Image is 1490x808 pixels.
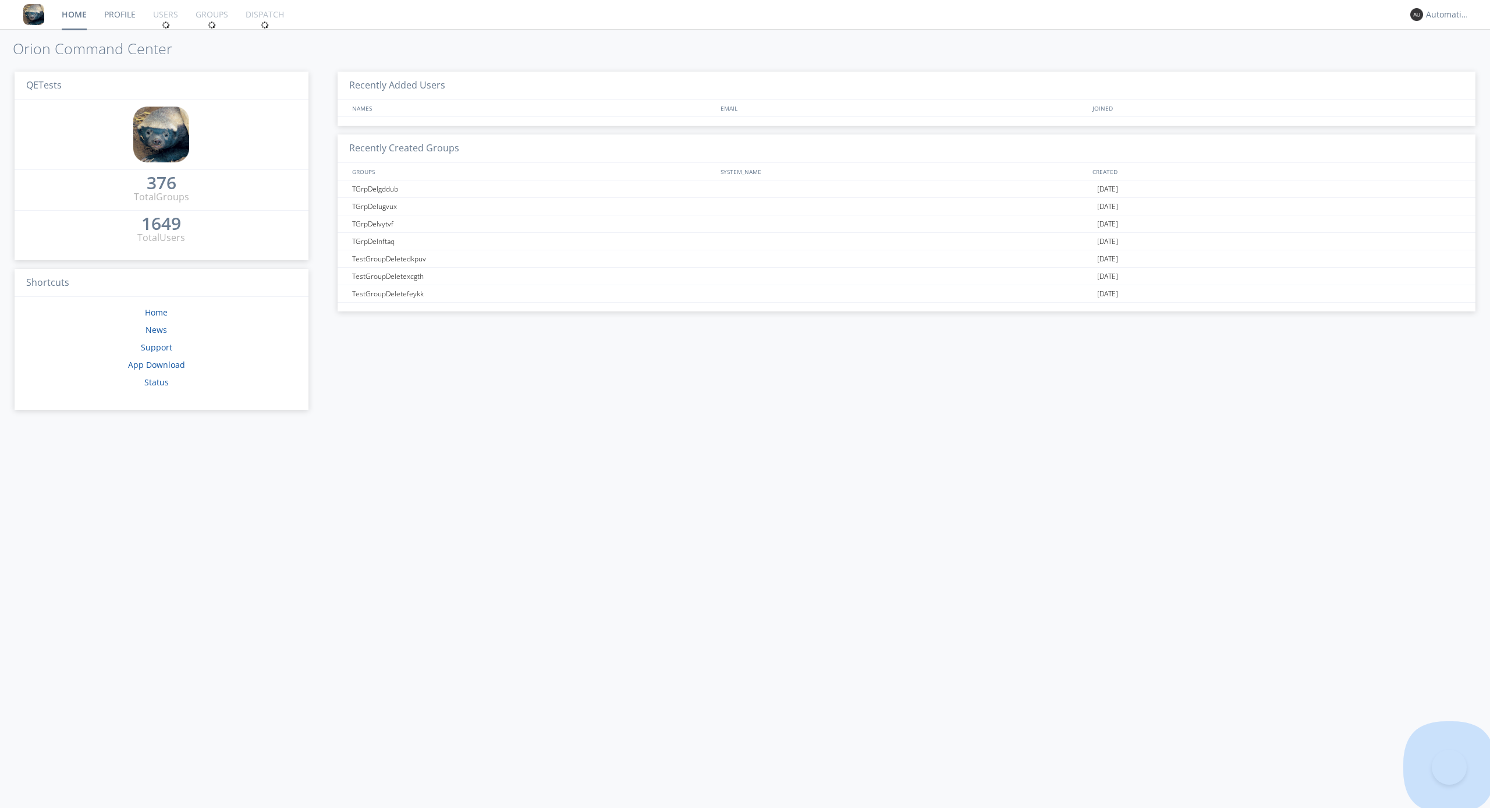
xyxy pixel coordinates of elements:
[338,215,1475,233] a: TGrpDelvytvf[DATE]
[718,163,1090,180] div: SYSTEM_NAME
[26,79,62,91] span: QETests
[1097,180,1118,198] span: [DATE]
[23,4,44,25] img: 8ff700cf5bab4eb8a436322861af2272
[349,215,719,232] div: TGrpDelvytvf
[338,198,1475,215] a: TGrpDelugvux[DATE]
[349,233,719,250] div: TGrpDelnftaq
[338,250,1475,268] a: TestGroupDeletedkpuv[DATE]
[144,377,169,388] a: Status
[146,324,167,335] a: News
[141,218,181,231] a: 1649
[141,218,181,229] div: 1649
[1090,100,1464,116] div: JOINED
[338,268,1475,285] a: TestGroupDeletexcgth[DATE]
[1090,163,1464,180] div: CREATED
[338,180,1475,198] a: TGrpDelgddub[DATE]
[1097,233,1118,250] span: [DATE]
[208,21,216,29] img: spin.svg
[338,285,1475,303] a: TestGroupDeletefeykk[DATE]
[141,342,172,353] a: Support
[147,177,176,190] a: 376
[338,233,1475,250] a: TGrpDelnftaq[DATE]
[162,21,170,29] img: spin.svg
[1097,215,1118,233] span: [DATE]
[349,198,719,215] div: TGrpDelugvux
[1410,8,1423,21] img: 373638.png
[133,107,189,162] img: 8ff700cf5bab4eb8a436322861af2272
[145,307,168,318] a: Home
[147,177,176,189] div: 376
[349,285,719,302] div: TestGroupDeletefeykk
[349,180,719,197] div: TGrpDelgddub
[349,250,719,267] div: TestGroupDeletedkpuv
[718,100,1090,116] div: EMAIL
[349,268,719,285] div: TestGroupDeletexcgth
[349,163,715,180] div: GROUPS
[338,134,1475,163] h3: Recently Created Groups
[15,269,308,297] h3: Shortcuts
[1097,198,1118,215] span: [DATE]
[134,190,189,204] div: Total Groups
[261,21,269,29] img: spin.svg
[338,72,1475,100] h3: Recently Added Users
[1097,285,1118,303] span: [DATE]
[1097,250,1118,268] span: [DATE]
[1426,9,1470,20] div: Automation+0004
[349,100,715,116] div: NAMES
[137,231,185,244] div: Total Users
[1097,268,1118,285] span: [DATE]
[128,359,185,370] a: App Download
[1432,750,1467,785] iframe: Toggle Customer Support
